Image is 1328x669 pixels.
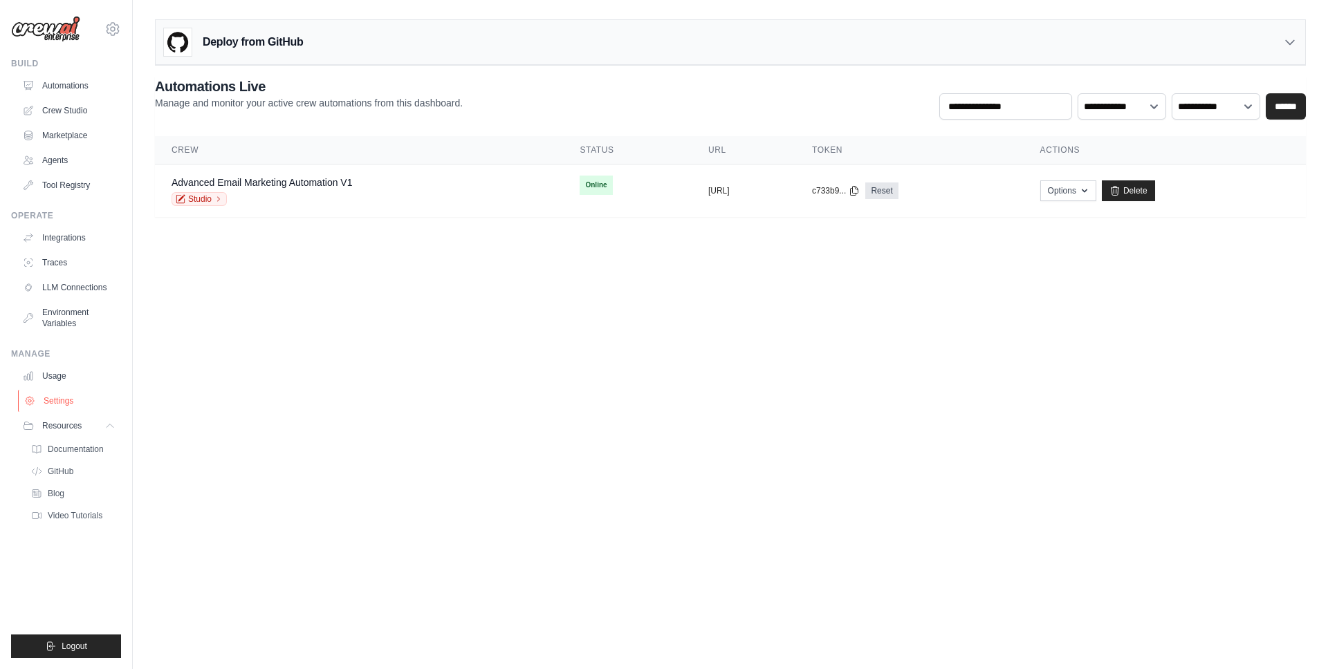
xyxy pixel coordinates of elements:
[164,28,192,56] img: GitHub Logo
[11,210,121,221] div: Operate
[1040,180,1096,201] button: Options
[17,276,121,299] a: LLM Connections
[25,440,121,459] a: Documentation
[48,466,73,477] span: GitHub
[172,177,352,188] a: Advanced Email Marketing Automation V1
[48,488,64,499] span: Blog
[17,100,121,122] a: Crew Studio
[155,136,563,164] th: Crew
[48,444,104,455] span: Documentation
[17,174,121,196] a: Tool Registry
[1024,136,1306,164] th: Actions
[1259,603,1328,669] iframe: Chat Widget
[172,192,227,206] a: Studio
[795,136,1024,164] th: Token
[17,149,121,171] a: Agents
[155,96,463,110] p: Manage and monitor your active crew automations from this dashboard.
[17,301,121,334] a: Environment Variables
[17,252,121,274] a: Traces
[18,390,122,412] a: Settings
[17,124,121,147] a: Marketplace
[203,34,303,50] h3: Deploy from GitHub
[62,641,87,652] span: Logout
[563,136,691,164] th: Status
[25,506,121,525] a: Video Tutorials
[865,182,898,199] a: Reset
[11,634,121,658] button: Logout
[25,462,121,481] a: GitHub
[17,365,121,387] a: Usage
[11,16,80,42] img: Logo
[11,58,121,69] div: Build
[17,415,121,437] button: Resources
[580,176,612,195] span: Online
[692,136,795,164] th: URL
[812,185,860,196] button: c733b9...
[17,227,121,249] a: Integrations
[42,420,82,431] span: Resources
[48,510,102,521] span: Video Tutorials
[1102,180,1155,201] a: Delete
[11,348,121,359] div: Manage
[155,77,463,96] h2: Automations Live
[17,75,121,97] a: Automations
[25,484,121,503] a: Blog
